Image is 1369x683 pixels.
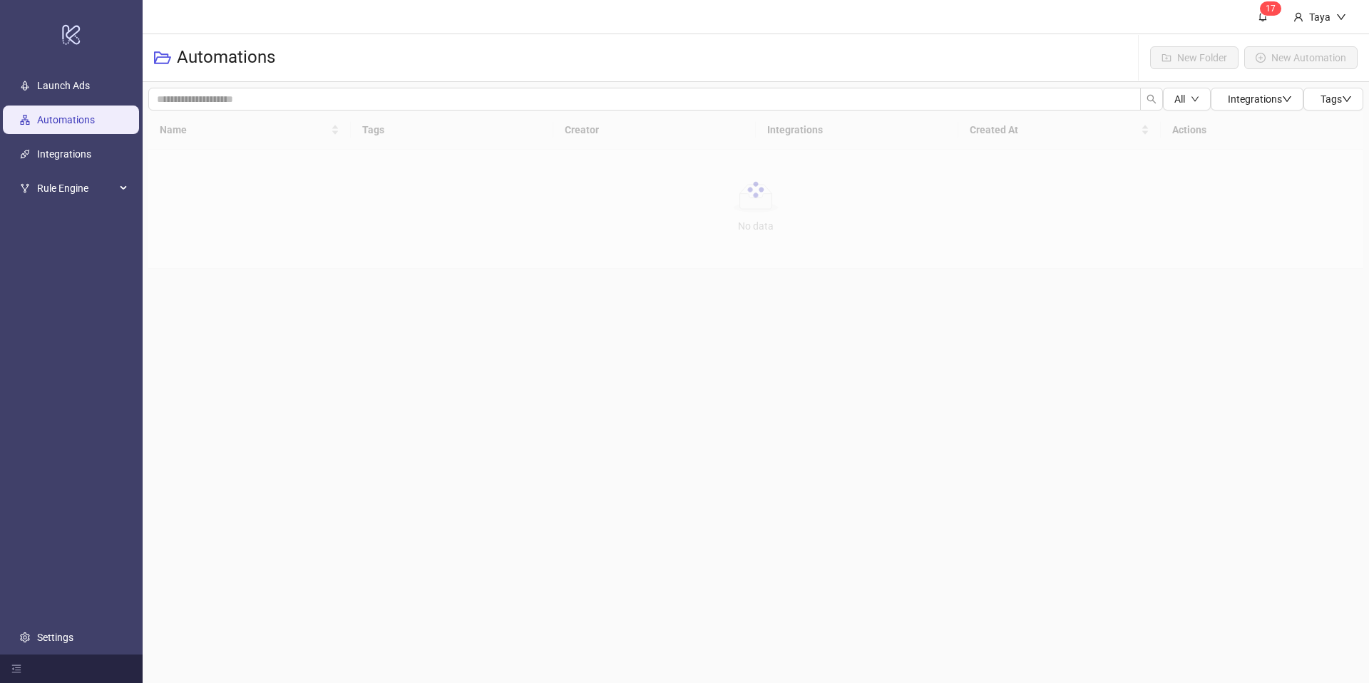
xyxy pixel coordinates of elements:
span: 7 [1271,4,1276,14]
sup: 17 [1260,1,1281,16]
button: New Automation [1244,46,1358,69]
span: down [1336,12,1346,22]
span: Integrations [1228,93,1292,105]
span: fork [20,183,30,193]
span: menu-fold [11,664,21,674]
span: Rule Engine [37,174,116,202]
span: down [1191,95,1199,103]
button: Tagsdown [1303,88,1363,111]
a: Launch Ads [37,80,90,91]
a: Settings [37,632,73,643]
span: down [1282,94,1292,104]
span: search [1147,94,1157,104]
a: Integrations [37,148,91,160]
a: Automations [37,114,95,125]
button: New Folder [1150,46,1239,69]
span: All [1174,93,1185,105]
span: folder-open [154,49,171,66]
button: Alldown [1163,88,1211,111]
div: Taya [1303,9,1336,25]
h3: Automations [177,46,275,69]
span: down [1342,94,1352,104]
span: Tags [1321,93,1352,105]
span: bell [1258,11,1268,21]
span: 1 [1266,4,1271,14]
button: Integrationsdown [1211,88,1303,111]
span: user [1293,12,1303,22]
